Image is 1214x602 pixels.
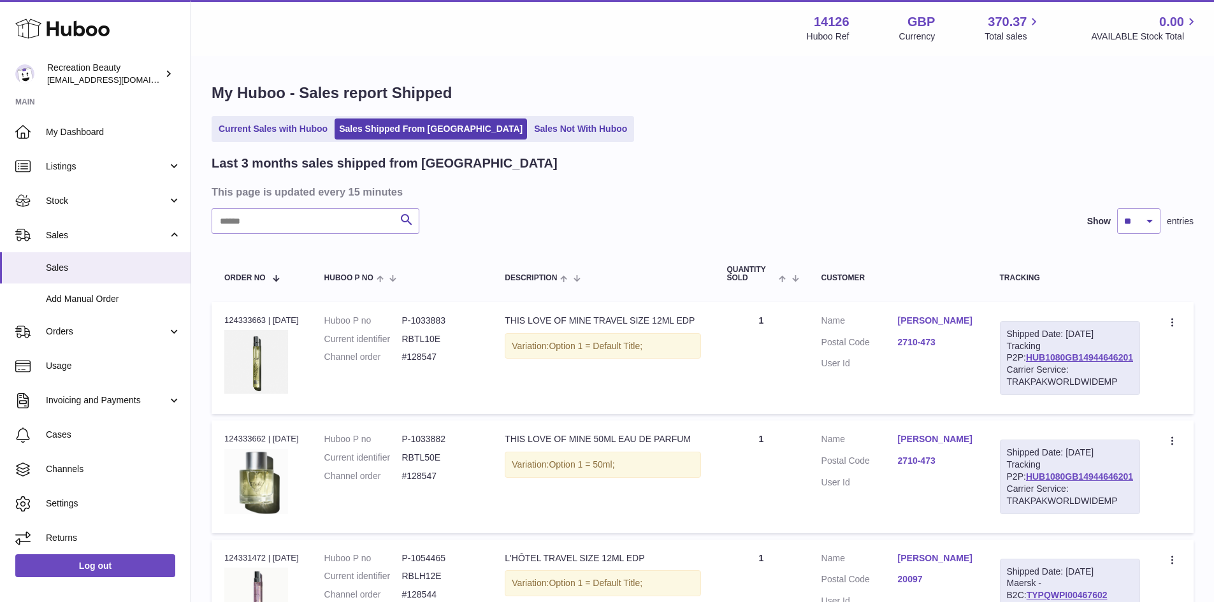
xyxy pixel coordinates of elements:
div: THIS LOVE OF MINE 50ML EAU DE PARFUM [505,433,701,445]
td: 1 [714,302,808,414]
dt: Current identifier [324,570,402,582]
span: Listings [46,161,168,173]
dd: RBTL10E [401,333,479,345]
div: Huboo Ref [807,31,849,43]
span: Sales [46,229,168,241]
div: Tracking P2P: [1000,321,1140,395]
dt: Huboo P no [324,315,402,327]
div: Recreation Beauty [47,62,162,86]
dd: P-1033883 [401,315,479,327]
div: THIS LOVE OF MINE TRAVEL SIZE 12ML EDP [505,315,701,327]
dt: Channel order [324,351,402,363]
span: 370.37 [988,13,1027,31]
div: Customer [821,274,974,282]
span: [EMAIL_ADDRESS][DOMAIN_NAME] [47,75,187,85]
img: internalAdmin-14126@internal.huboo.com [15,64,34,83]
span: Usage [46,360,181,372]
a: [PERSON_NAME] [898,552,974,564]
label: Show [1087,215,1111,227]
span: Settings [46,498,181,510]
a: HUB1080GB14944646201 [1026,471,1133,482]
dt: User Id [821,477,898,489]
a: 2710-473 [898,455,974,467]
td: 1 [714,420,808,533]
strong: 14126 [814,13,849,31]
div: Carrier Service: TRAKPAKWORLDWIDEMP [1007,364,1133,388]
dt: User Id [821,357,898,369]
span: 0.00 [1159,13,1184,31]
a: HUB1080GB14944646201 [1026,352,1133,362]
span: My Dashboard [46,126,181,138]
dt: Name [821,315,898,330]
div: Shipped Date: [DATE] [1007,566,1133,578]
img: TLOM-Bottle.jpg [224,330,288,394]
span: Returns [46,532,181,544]
span: Cases [46,429,181,441]
div: 124333662 | [DATE] [224,433,299,445]
span: Description [505,274,557,282]
div: Shipped Date: [DATE] [1007,447,1133,459]
span: Huboo P no [324,274,373,282]
dt: Current identifier [324,333,402,345]
div: Shipped Date: [DATE] [1007,328,1133,340]
span: Order No [224,274,266,282]
dt: Name [821,433,898,448]
div: Variation: [505,570,701,596]
dt: Postal Code [821,455,898,470]
dt: Postal Code [821,573,898,589]
dt: Current identifier [324,452,402,464]
dt: Name [821,552,898,568]
div: L'HÔTEL TRAVEL SIZE 12ML EDP [505,552,701,564]
div: Variation: [505,452,701,478]
strong: GBP [907,13,935,31]
dt: Channel order [324,589,402,601]
a: Sales Not With Huboo [530,118,632,140]
span: Channels [46,463,181,475]
dd: RBTL50E [401,452,479,464]
span: Option 1 = Default Title; [549,578,642,588]
a: [PERSON_NAME] [898,315,974,327]
span: Stock [46,195,168,207]
dd: #128544 [401,589,479,601]
span: Option 1 = 50ml; [549,459,614,469]
div: 124333663 | [DATE] [224,315,299,326]
dd: P-1054465 [401,552,479,564]
span: Sales [46,262,181,274]
div: Tracking [1000,274,1140,282]
span: Quantity Sold [726,266,776,282]
span: Orders [46,326,168,338]
div: Carrier Service: TRAKPAKWORLDWIDEMP [1007,483,1133,507]
span: Option 1 = Default Title; [549,341,642,351]
a: TYPQWPI00467602 [1027,590,1108,600]
a: 0.00 AVAILABLE Stock Total [1091,13,1199,43]
a: 370.37 Total sales [985,13,1041,43]
span: entries [1167,215,1194,227]
div: Variation: [505,333,701,359]
div: Tracking P2P: [1000,440,1140,513]
div: Currency [899,31,936,43]
h1: My Huboo - Sales report Shipped [212,83,1194,103]
dt: Huboo P no [324,552,402,564]
dd: #128547 [401,470,479,482]
div: 124331472 | [DATE] [224,552,299,564]
span: Invoicing and Payments [46,394,168,406]
a: Sales Shipped From [GEOGRAPHIC_DATA] [335,118,527,140]
dd: RBLH12E [401,570,479,582]
span: Total sales [985,31,1041,43]
h2: Last 3 months sales shipped from [GEOGRAPHIC_DATA] [212,155,558,172]
a: 2710-473 [898,336,974,348]
a: [PERSON_NAME] [898,433,974,445]
span: AVAILABLE Stock Total [1091,31,1199,43]
dt: Huboo P no [324,433,402,445]
a: Current Sales with Huboo [214,118,332,140]
dd: P-1033882 [401,433,479,445]
dt: Channel order [324,470,402,482]
a: Log out [15,554,175,577]
dd: #128547 [401,351,479,363]
a: 20097 [898,573,974,585]
h3: This page is updated every 15 minutes [212,185,1190,199]
dt: Postal Code [821,336,898,352]
img: Thisloveofmine50mledp.jpg [224,449,288,515]
span: Add Manual Order [46,293,181,305]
